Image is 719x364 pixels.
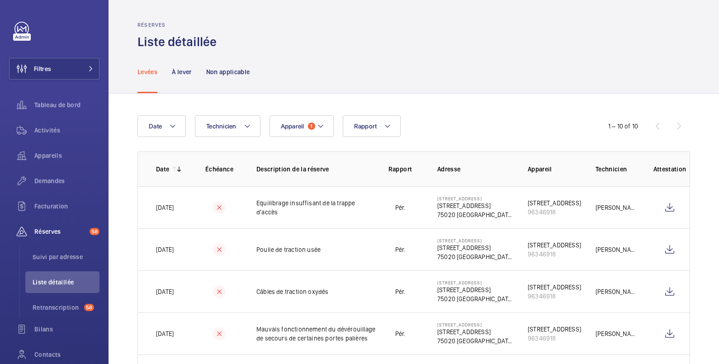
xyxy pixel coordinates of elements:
[395,203,406,212] p: Pér.
[156,287,174,296] p: [DATE]
[206,123,237,130] span: Technicien
[395,287,406,296] p: Pér.
[528,334,581,343] div: 96346918
[528,208,581,217] div: 96346918
[156,245,174,254] p: [DATE]
[528,250,581,259] div: 96346918
[34,202,99,211] span: Facturation
[90,228,99,235] span: 58
[149,123,162,130] span: Date
[34,64,51,73] span: Filtres
[437,294,513,303] p: 75020 [GEOGRAPHIC_DATA]
[308,123,315,130] span: 1
[172,67,191,76] p: À lever
[528,283,581,292] div: [STREET_ADDRESS]
[137,67,157,76] p: Levées
[33,278,99,287] span: Liste détaillée
[437,322,513,327] p: [STREET_ADDRESS]
[33,303,80,312] span: Retranscription
[528,325,581,334] div: [STREET_ADDRESS]
[437,165,513,174] p: Adresse
[354,123,377,130] span: Rapport
[34,350,99,359] span: Contacts
[34,176,99,185] span: Demandes
[256,165,378,174] p: Description de la réserve
[437,327,513,336] p: [STREET_ADDRESS]
[528,241,581,250] div: [STREET_ADDRESS]
[437,336,513,345] p: 75020 [GEOGRAPHIC_DATA]
[206,67,250,76] p: Non applicable
[256,199,378,217] p: Equilibrage insuffisant de la trappe d'accès
[596,245,635,254] p: [PERSON_NAME]
[437,238,513,243] p: [STREET_ADDRESS]
[195,115,260,137] button: Technicien
[437,201,513,210] p: [STREET_ADDRESS]
[256,245,378,254] p: Poulie de traction usée
[596,287,635,296] p: [PERSON_NAME]
[437,243,513,252] p: [STREET_ADDRESS]
[137,22,222,28] h2: Réserves
[156,329,174,338] p: [DATE]
[270,115,334,137] button: Appareil1
[256,287,378,296] p: Câbles de traction oxydés
[156,203,174,212] p: [DATE]
[33,252,99,261] span: Suivi par adresse
[596,165,635,174] p: Technicien
[608,122,638,131] div: 1 – 10 of 10
[395,329,406,338] p: Pér.
[437,285,513,294] p: [STREET_ADDRESS]
[395,245,406,254] p: Pér.
[528,165,581,174] p: Appareil
[437,210,513,219] p: 75020 [GEOGRAPHIC_DATA]
[156,165,169,174] p: Date
[596,329,635,338] p: [PERSON_NAME]
[34,100,99,109] span: Tableau de bord
[9,58,99,80] button: Filtres
[256,325,378,343] p: Mauvais fonctionnement du dévérouillage de secours de certaines portes palières
[281,123,304,130] span: Appareil
[437,196,513,201] p: [STREET_ADDRESS]
[650,165,690,174] p: Attestation
[384,165,416,174] p: Rapport
[34,126,99,135] span: Activités
[528,199,581,208] div: [STREET_ADDRESS]
[34,151,99,160] span: Appareils
[437,252,513,261] p: 75020 [GEOGRAPHIC_DATA]
[528,292,581,301] div: 96346918
[203,165,236,174] p: Échéance
[437,280,513,285] p: [STREET_ADDRESS]
[34,227,86,236] span: Réserves
[34,325,99,334] span: Bilans
[84,304,94,311] span: 58
[137,115,186,137] button: Date
[343,115,401,137] button: Rapport
[596,203,635,212] p: [PERSON_NAME]
[137,33,222,50] h1: Liste détaillée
